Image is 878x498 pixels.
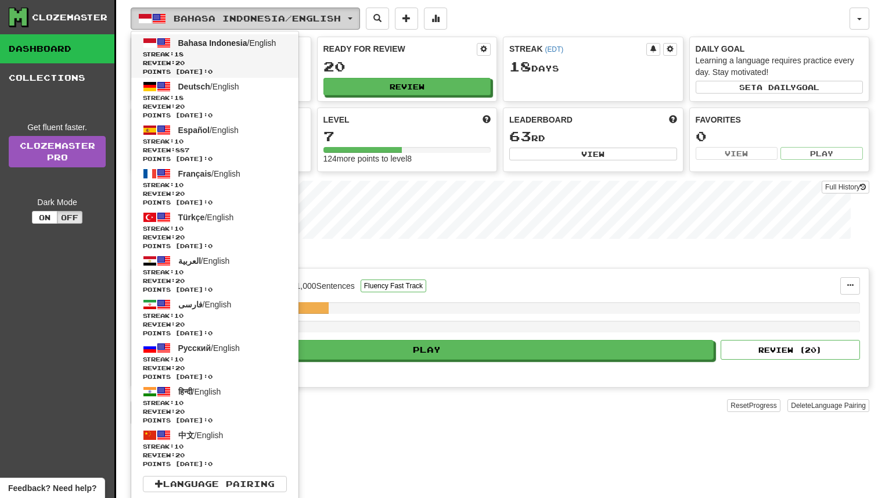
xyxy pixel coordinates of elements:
[143,355,287,364] span: Streak:
[143,59,287,67] span: Review: 20
[143,137,287,146] span: Streak:
[174,225,183,232] span: 10
[696,114,863,126] div: Favorites
[178,38,276,48] span: / English
[9,196,106,208] div: Dark Mode
[178,256,201,266] span: العربية
[509,59,677,74] div: Day s
[178,82,210,91] span: Deutsch
[696,147,778,160] button: View
[143,181,287,189] span: Streak:
[131,34,298,78] a: Bahasa Indonesia/EnglishStreak:18 Review:20Points [DATE]:0
[178,431,224,440] span: / English
[509,129,677,144] div: rd
[323,78,491,95] button: Review
[131,252,298,296] a: العربية/EnglishStreak:10 Review:20Points [DATE]:0
[178,82,239,91] span: / English
[178,126,239,135] span: / English
[323,129,491,144] div: 7
[143,146,287,155] span: Review: 887
[131,296,298,339] a: فارسی/EnglishStreak:10 Review:20Points [DATE]:0
[757,83,796,91] span: a daily
[509,148,677,160] button: View
[178,38,247,48] span: Bahasa Indonesia
[131,427,298,470] a: 中文/EnglishStreak:10 Review:20Points [DATE]:0
[178,343,211,353] span: Русский
[323,59,491,74] div: 20
[366,8,389,30] button: Search sentences
[131,250,869,262] p: In Progress
[178,343,240,353] span: / English
[143,329,287,338] span: Points [DATE]: 0
[296,280,355,292] div: 1,000 Sentences
[143,155,287,163] span: Points [DATE]: 0
[174,312,183,319] span: 10
[143,50,287,59] span: Streak:
[143,416,287,425] span: Points [DATE]: 0
[143,460,287,468] span: Points [DATE]: 0
[143,224,287,233] span: Streak:
[140,340,714,360] button: Play
[143,233,287,242] span: Review: 20
[174,399,183,406] span: 10
[361,280,426,292] button: Fluency Fast Track
[174,138,183,145] span: 10
[749,402,777,410] span: Progress
[131,209,298,252] a: Türkçe/EnglishStreak:10 Review:20Points [DATE]:0
[178,387,192,396] span: हिन्दी
[323,153,491,164] div: 124 more points to level 8
[696,43,863,55] div: Daily Goal
[509,128,531,144] span: 63
[178,126,210,135] span: Español
[178,256,230,266] span: / English
[509,58,531,74] span: 18
[323,114,350,126] span: Level
[696,81,863,94] button: Seta dailygoal
[483,114,491,126] span: Score more points to level up
[178,213,205,222] span: Türkçe
[143,364,287,372] span: Review: 20
[727,399,780,412] button: ResetProgress
[174,443,183,450] span: 10
[143,198,287,207] span: Points [DATE]: 0
[143,111,287,120] span: Points [DATE]: 0
[143,268,287,277] span: Streak:
[143,94,287,102] span: Streak:
[9,121,106,133] div: Get fluent faster.
[131,121,298,165] a: Español/EnglishStreak:10 Review:887Points [DATE]:0
[143,399,287,407] span: Streak:
[424,8,447,30] button: More stats
[174,356,183,363] span: 10
[131,8,360,30] button: Bahasa Indonesia/English
[174,51,183,58] span: 18
[143,451,287,460] span: Review: 20
[178,169,212,178] span: Français
[178,300,203,309] span: فارسی
[131,78,298,121] a: Deutsch/EnglishStreak:18 Review:20Points [DATE]:0
[131,165,298,209] a: Français/EnglishStreak:10 Review:20Points [DATE]:0
[721,340,860,360] button: Review (20)
[178,431,195,440] span: 中文
[822,181,869,194] button: Full History
[780,147,863,160] button: Play
[143,277,287,285] span: Review: 20
[509,43,646,55] div: Streak
[143,476,287,492] a: Language Pairing
[32,211,57,224] button: On
[174,94,183,101] span: 18
[143,311,287,320] span: Streak:
[178,169,240,178] span: / English
[143,372,287,381] span: Points [DATE]: 0
[696,55,863,78] div: Learning a language requires practice every day. Stay motivated!
[174,268,183,275] span: 10
[131,339,298,383] a: Русский/EnglishStreak:10 Review:20Points [DATE]:0
[509,114,573,126] span: Leaderboard
[178,213,234,222] span: / English
[174,181,183,188] span: 10
[143,242,287,250] span: Points [DATE]: 0
[8,482,96,494] span: Open feedback widget
[178,300,232,309] span: / English
[32,12,107,23] div: Clozemaster
[696,129,863,144] div: 0
[143,102,287,111] span: Review: 20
